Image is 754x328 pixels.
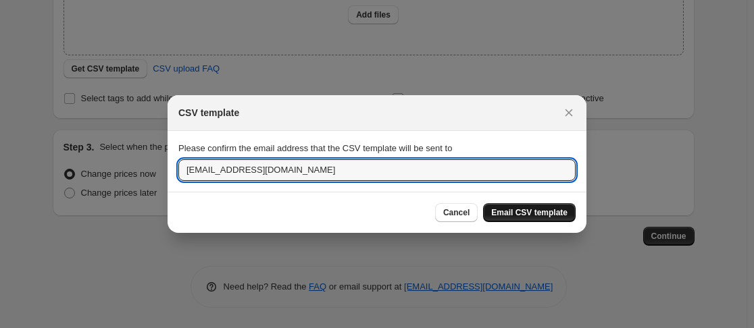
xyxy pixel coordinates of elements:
[435,203,478,222] button: Cancel
[559,103,578,122] button: Close
[178,106,239,119] h2: CSV template
[491,207,568,218] span: Email CSV template
[443,207,470,218] span: Cancel
[178,143,452,153] span: Please confirm the email address that the CSV template will be sent to
[483,203,576,222] button: Email CSV template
